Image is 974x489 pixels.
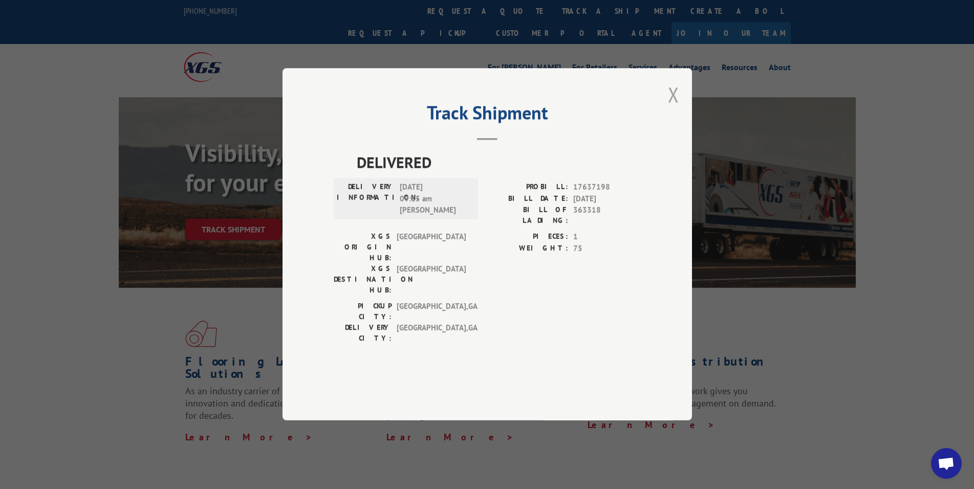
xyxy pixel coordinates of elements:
button: Close modal [668,81,679,108]
div: Open chat [931,448,962,479]
span: [DATE] 09:15 am [PERSON_NAME] [400,182,469,217]
span: 75 [573,243,641,254]
label: PIECES: [487,231,568,243]
label: XGS ORIGIN HUB: [334,231,392,264]
span: [GEOGRAPHIC_DATA] , GA [397,301,466,323]
label: DELIVERY CITY: [334,323,392,344]
label: XGS DESTINATION HUB: [334,264,392,296]
span: [GEOGRAPHIC_DATA] [397,264,466,296]
h2: Track Shipment [334,105,641,125]
span: [DATE] [573,193,641,205]
label: WEIGHT: [487,243,568,254]
label: DELIVERY INFORMATION: [337,182,395,217]
label: BILL DATE: [487,193,568,205]
span: 1 [573,231,641,243]
label: PROBILL: [487,182,568,194]
span: [GEOGRAPHIC_DATA] [397,231,466,264]
span: 17637198 [573,182,641,194]
span: 363318 [573,205,641,226]
span: DELIVERED [357,151,641,174]
label: PICKUP CITY: [334,301,392,323]
span: [GEOGRAPHIC_DATA] , GA [397,323,466,344]
label: BILL OF LADING: [487,205,568,226]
